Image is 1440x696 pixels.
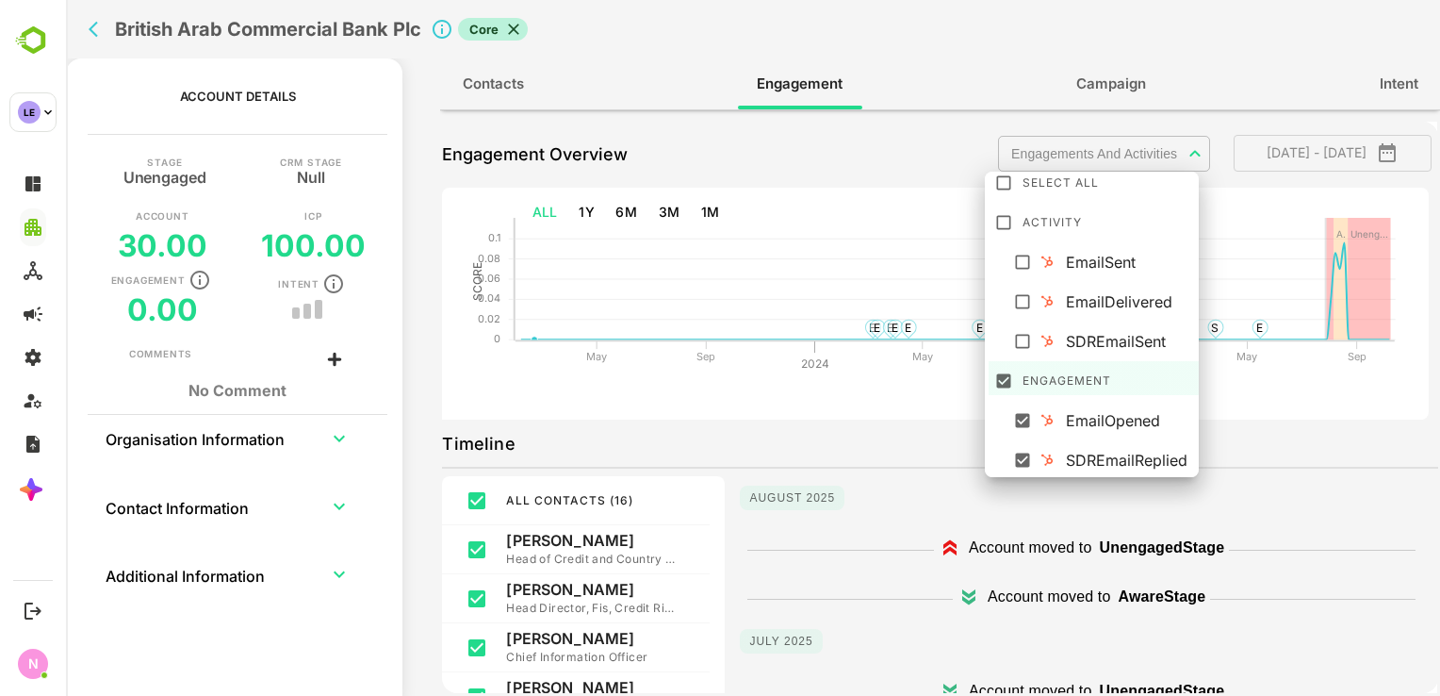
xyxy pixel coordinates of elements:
[18,649,48,679] div: N
[20,598,45,623] button: Logout
[1000,290,1127,313] div: EmailDelivered
[18,101,41,124] div: LE
[974,254,989,269] img: hubspot.png
[974,293,989,308] img: hubspot.png
[957,205,1131,235] div: Activity
[974,412,989,427] img: hubspot.png
[1000,330,1127,353] div: SDREmailSent
[957,363,1131,393] div: Engagement
[1000,449,1127,472] div: SDREmailReplied
[974,452,989,467] img: hubspot.png
[1000,409,1127,432] div: EmailOpened
[974,333,989,348] img: hubspot.png
[9,23,57,58] img: BambooboxLogoMark.f1c84d78b4c51b1a7b5f700c9845e183.svg
[957,165,1131,195] div: Select All
[1000,251,1127,273] div: EmailSent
